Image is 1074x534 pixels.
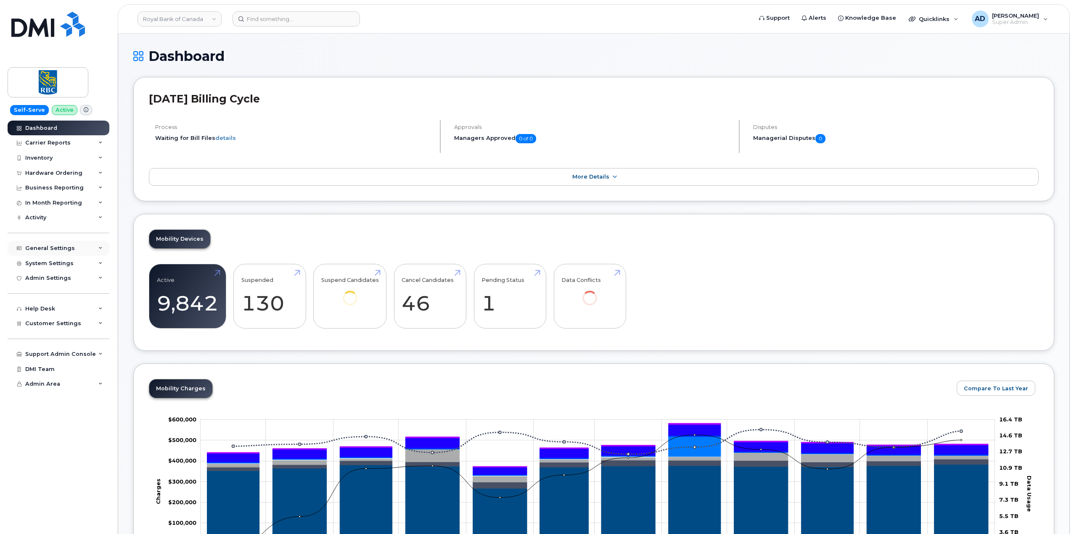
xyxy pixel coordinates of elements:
tspan: Data Usage [1026,475,1033,511]
span: 0 of 0 [516,134,536,143]
h5: Managers Approved [454,134,732,143]
span: 0 [815,134,825,143]
tspan: 12.7 TB [999,448,1022,455]
span: Compare To Last Year [964,384,1028,392]
h1: Dashboard [133,49,1054,63]
a: Active 9,842 [157,268,218,324]
a: Pending Status 1 [481,268,538,324]
tspan: 9.1 TB [999,480,1018,487]
span: More Details [572,174,609,180]
g: $0 [168,416,196,423]
button: Compare To Last Year [957,381,1035,396]
g: $0 [168,519,196,526]
tspan: $100,000 [168,519,196,526]
tspan: $200,000 [168,499,196,505]
a: Mobility Devices [149,230,210,248]
h4: Approvals [454,124,732,130]
tspan: 14.6 TB [999,432,1022,439]
g: GST [207,435,988,475]
tspan: $500,000 [168,437,196,443]
tspan: 5.5 TB [999,513,1018,519]
li: Waiting for Bill Files [155,134,433,142]
tspan: Charges [155,479,161,504]
a: Suspended 130 [241,268,298,324]
h2: [DATE] Billing Cycle [149,92,1039,105]
a: Cancel Candidates 46 [402,268,458,324]
tspan: $300,000 [168,478,196,484]
a: Suspend Candidates [321,268,379,317]
tspan: 16.4 TB [999,416,1022,423]
tspan: 10.9 TB [999,464,1022,471]
h4: Process [155,124,433,130]
a: Data Conflicts [561,268,618,317]
a: details [215,134,236,141]
g: HST [207,425,988,474]
g: $0 [168,437,196,443]
h4: Disputes [753,124,1039,130]
g: $0 [168,499,196,505]
g: Cancellation [207,449,988,482]
a: Mobility Charges [149,379,212,398]
tspan: $600,000 [168,416,196,423]
tspan: $400,000 [168,457,196,464]
tspan: 7.3 TB [999,496,1018,503]
g: $0 [168,457,196,464]
h5: Managerial Disputes [753,134,1039,143]
g: $0 [168,478,196,484]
